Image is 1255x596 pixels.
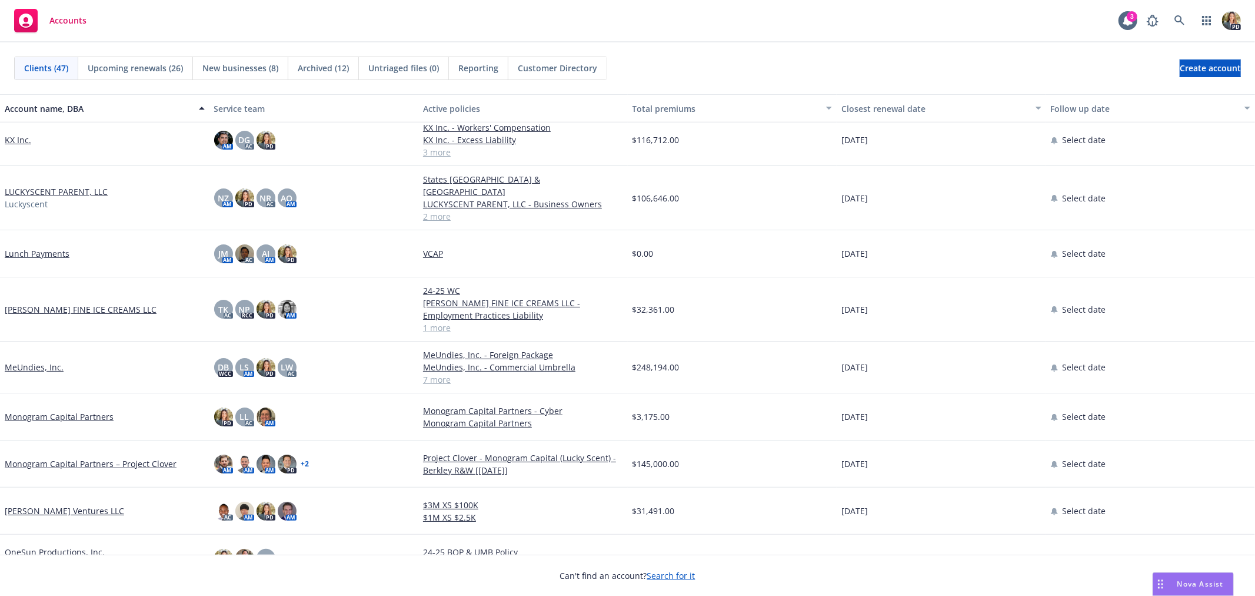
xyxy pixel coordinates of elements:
[5,410,114,423] a: Monogram Capital Partners
[1063,361,1106,373] span: Select date
[9,4,91,37] a: Accounts
[841,134,868,146] span: [DATE]
[202,62,278,74] span: New businesses (8)
[423,247,623,260] a: VCAP
[841,552,868,564] span: [DATE]
[841,361,868,373] span: [DATE]
[841,303,868,316] span: [DATE]
[841,505,868,517] span: [DATE]
[1063,192,1106,204] span: Select date
[423,146,623,158] a: 3 more
[423,499,623,511] a: $3M XS $100K
[278,502,297,521] img: photo
[49,16,86,25] span: Accounts
[841,102,1028,115] div: Closest renewal date
[458,62,498,74] span: Reporting
[423,349,623,361] a: MeUndies, Inc. - Foreign Package
[423,297,623,322] a: [PERSON_NAME] FINE ICE CREAMS LLC - Employment Practices Liability
[235,455,254,474] img: photo
[88,62,183,74] span: Upcoming renewals (26)
[278,244,297,263] img: photo
[423,452,623,476] a: Project Clover - Monogram Capital (Lucky Scent) - Berkley R&W [[DATE]]
[841,410,868,423] span: [DATE]
[633,134,680,146] span: $116,712.00
[633,552,670,564] span: $6,685.00
[841,247,868,260] span: [DATE]
[1195,9,1219,32] a: Switch app
[257,455,275,474] img: photo
[218,303,228,316] span: TK
[5,102,192,115] div: Account name, DBA
[423,405,623,417] a: Monogram Capital Partners - Cyber
[423,173,623,198] a: States [GEOGRAPHIC_DATA] & [GEOGRAPHIC_DATA]
[214,408,233,426] img: photo
[235,188,254,207] img: photo
[235,244,254,263] img: photo
[5,198,48,210] span: Luckyscent
[368,62,439,74] span: Untriaged files (0)
[214,502,233,521] img: photo
[418,94,628,122] button: Active policies
[260,192,272,204] span: NR
[423,373,623,386] a: 7 more
[5,134,31,146] a: KX Inc.
[239,134,251,146] span: DG
[24,62,68,74] span: Clients (47)
[633,361,680,373] span: $248,194.00
[5,458,177,470] a: Monogram Capital Partners – Project Clover
[633,102,820,115] div: Total premiums
[423,198,623,210] a: LUCKYSCENT PARENT, LLC - Business Owners
[239,303,251,316] span: NP
[209,94,419,122] button: Service team
[423,121,623,134] a: KX Inc. - Workers' Compensation
[257,502,275,521] img: photo
[235,502,254,521] img: photo
[1063,247,1106,260] span: Select date
[423,417,623,429] a: Monogram Capital Partners
[214,102,414,115] div: Service team
[5,303,157,316] a: [PERSON_NAME] FINE ICE CREAMS LLC
[1051,102,1238,115] div: Follow up date
[1180,57,1241,80] span: Create account
[257,408,275,426] img: photo
[841,192,868,204] span: [DATE]
[633,410,670,423] span: $3,175.00
[5,505,124,517] a: [PERSON_NAME] Ventures LLC
[1180,59,1241,77] a: Create account
[262,247,269,260] span: AJ
[423,546,623,558] a: 24-25 BOP & UMB Policy
[633,247,654,260] span: $0.00
[1063,458,1106,470] span: Select date
[1177,579,1224,589] span: Nova Assist
[633,505,675,517] span: $31,491.00
[1153,573,1168,595] div: Drag to move
[5,247,69,260] a: Lunch Payments
[423,511,623,524] a: $1M XS $2.5K
[301,461,309,468] a: + 2
[257,358,275,377] img: photo
[278,455,297,474] img: photo
[218,192,229,204] span: NZ
[298,62,349,74] span: Archived (12)
[1063,134,1106,146] span: Select date
[5,361,64,373] a: MeUndies, Inc.
[214,549,233,568] img: photo
[423,210,623,223] a: 2 more
[1063,303,1106,316] span: Select date
[214,455,233,474] img: photo
[423,134,623,146] a: KX Inc. - Excess Liability
[257,131,275,150] img: photo
[841,458,868,470] span: [DATE]
[633,303,675,316] span: $32,361.00
[1168,9,1191,32] a: Search
[1127,11,1137,22] div: 3
[1153,572,1234,596] button: Nova Assist
[235,549,254,568] img: photo
[633,458,680,470] span: $145,000.00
